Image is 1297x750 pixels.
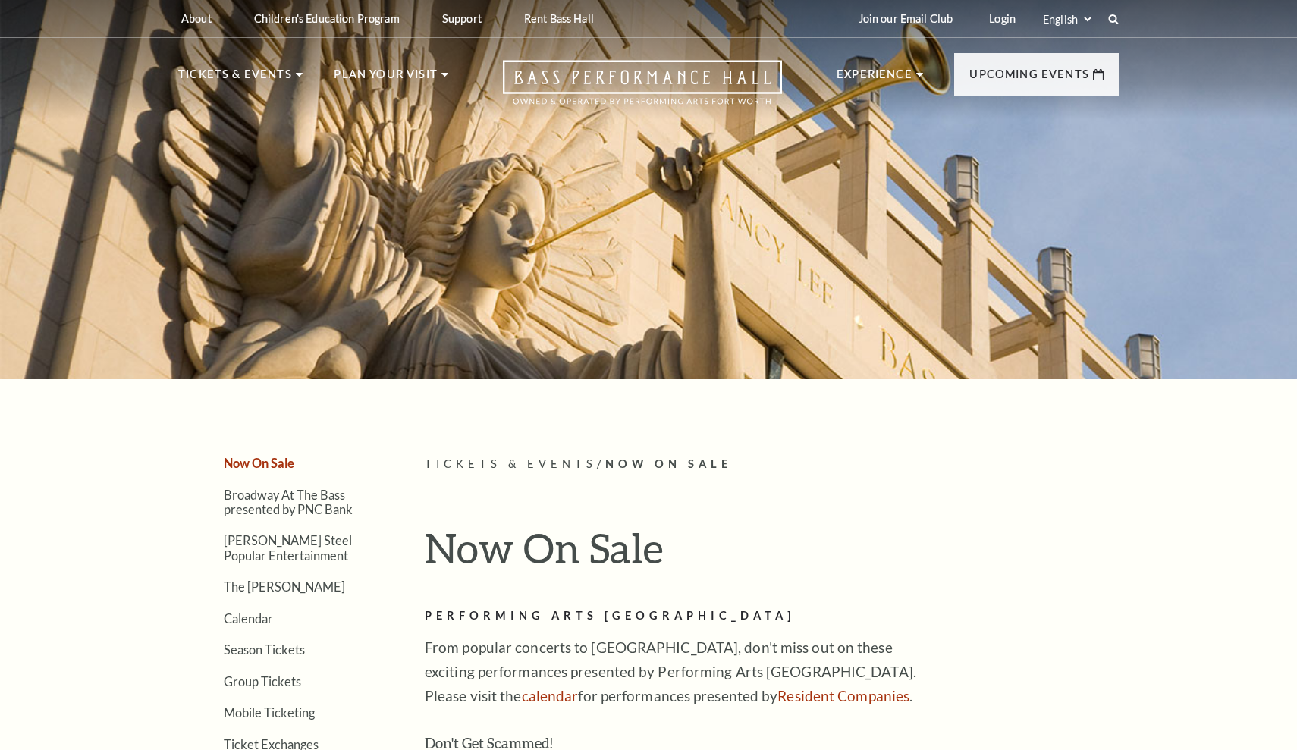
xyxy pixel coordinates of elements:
a: Season Tickets [224,642,305,657]
select: Select: [1040,12,1094,27]
span: Now On Sale [605,457,732,470]
span: Tickets & Events [425,457,597,470]
a: The [PERSON_NAME] [224,579,345,594]
a: calendar [522,687,579,704]
a: [PERSON_NAME] Steel Popular Entertainment [224,533,352,562]
p: About [181,12,212,25]
p: From popular concerts to [GEOGRAPHIC_DATA], don't miss out on these exciting performances present... [425,635,918,708]
p: Experience [837,65,912,93]
a: Resident Companies [777,687,909,704]
p: Children's Education Program [254,12,400,25]
p: Upcoming Events [969,65,1089,93]
p: / [425,455,1119,474]
h2: Performing Arts [GEOGRAPHIC_DATA] [425,607,918,626]
p: Plan Your Visit [334,65,438,93]
a: Calendar [224,611,273,626]
p: Tickets & Events [178,65,292,93]
h1: Now On Sale [425,523,1119,585]
p: Rent Bass Hall [524,12,594,25]
a: Group Tickets [224,674,301,689]
a: Now On Sale [224,456,294,470]
a: Broadway At The Bass presented by PNC Bank [224,488,353,516]
p: Support [442,12,482,25]
a: Mobile Ticketing [224,705,315,720]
